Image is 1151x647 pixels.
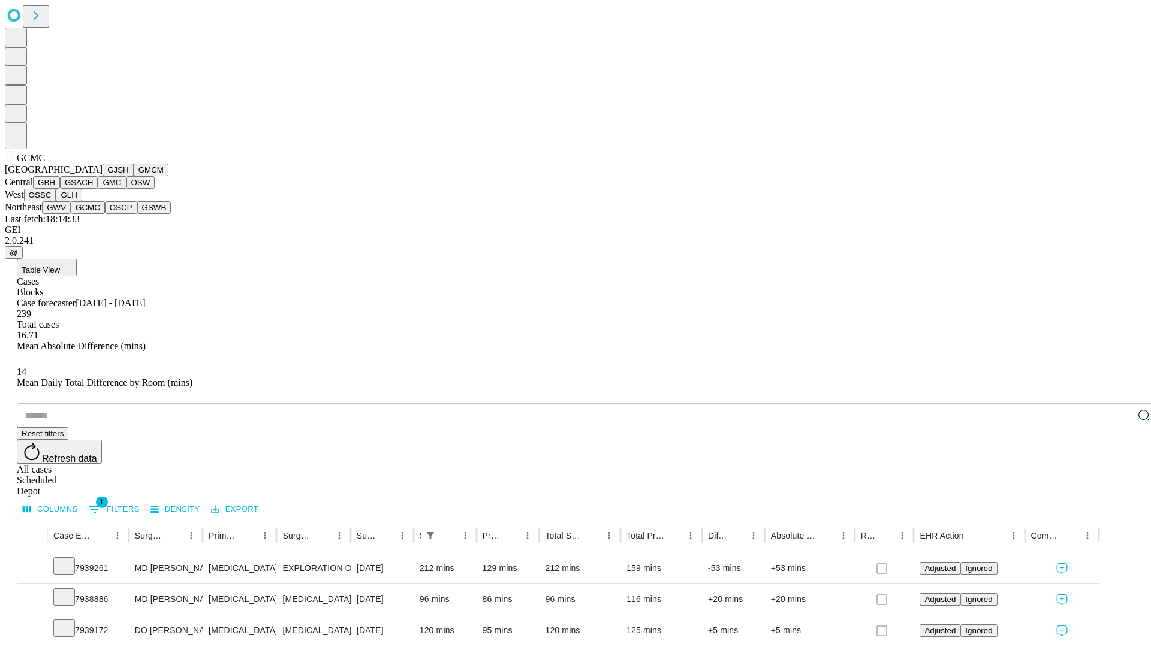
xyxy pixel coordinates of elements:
[420,615,471,646] div: 120 mins
[209,584,270,615] div: [MEDICAL_DATA]
[1005,527,1022,544] button: Menu
[818,527,835,544] button: Sort
[71,201,105,214] button: GCMC
[5,246,23,259] button: @
[53,584,123,615] div: 7938886
[924,626,956,635] span: Adjusted
[17,298,76,308] span: Case forecaster
[147,500,203,519] button: Density
[357,531,376,540] div: Surgery Date
[920,531,963,540] div: EHR Action
[545,531,583,540] div: Total Scheduled Duration
[728,527,745,544] button: Sort
[835,527,852,544] button: Menu
[109,527,126,544] button: Menu
[17,440,102,464] button: Refresh data
[5,225,1146,235] div: GEI
[1062,527,1079,544] button: Sort
[10,248,18,257] span: @
[1031,531,1061,540] div: Comments
[282,531,312,540] div: Surgery Name
[771,531,817,540] div: Absolute Difference
[96,496,108,508] span: 1
[60,176,98,189] button: GSACH
[17,377,192,388] span: Mean Daily Total Difference by Room (mins)
[420,553,471,583] div: 212 mins
[483,531,502,540] div: Predicted In Room Duration
[626,531,664,540] div: Total Predicted Duration
[53,531,91,540] div: Case Epic Id
[22,265,60,274] span: Table View
[1079,527,1096,544] button: Menu
[76,298,145,308] span: [DATE] - [DATE]
[331,527,348,544] button: Menu
[545,584,614,615] div: 96 mins
[126,176,155,189] button: OSW
[894,527,911,544] button: Menu
[105,201,137,214] button: OSCP
[745,527,762,544] button: Menu
[357,615,408,646] div: [DATE]
[920,624,960,637] button: Adjusted
[17,341,146,351] span: Mean Absolute Difference (mins)
[682,527,699,544] button: Menu
[377,527,394,544] button: Sort
[440,527,457,544] button: Sort
[135,553,197,583] div: MD [PERSON_NAME]
[5,189,24,199] span: West
[708,584,759,615] div: +20 mins
[22,429,64,438] span: Reset filters
[965,626,992,635] span: Ignored
[394,527,411,544] button: Menu
[92,527,109,544] button: Sort
[209,553,270,583] div: [MEDICAL_DATA]
[422,527,439,544] button: Show filters
[626,584,696,615] div: 116 mins
[483,584,534,615] div: 86 mins
[924,595,956,604] span: Adjusted
[53,615,123,646] div: 7939172
[103,164,134,176] button: GJSH
[314,527,331,544] button: Sort
[502,527,519,544] button: Sort
[708,553,759,583] div: -53 mins
[920,562,960,575] button: Adjusted
[17,330,38,340] span: 16.71
[626,553,696,583] div: 159 mins
[17,259,77,276] button: Table View
[17,319,59,329] span: Total cases
[23,558,41,579] button: Expand
[24,189,56,201] button: OSSC
[56,189,82,201] button: GLH
[98,176,126,189] button: GMC
[20,500,81,519] button: Select columns
[23,621,41,642] button: Expand
[17,367,26,377] span: 14
[135,584,197,615] div: MD [PERSON_NAME] R Md
[877,527,894,544] button: Sort
[42,453,97,464] span: Refresh data
[545,615,614,646] div: 120 mins
[960,593,997,606] button: Ignored
[282,615,344,646] div: [MEDICAL_DATA]
[209,531,239,540] div: Primary Service
[357,584,408,615] div: [DATE]
[483,553,534,583] div: 129 mins
[137,201,171,214] button: GSWB
[708,615,759,646] div: +5 mins
[545,553,614,583] div: 212 mins
[420,531,421,540] div: Scheduled In Room Duration
[53,553,123,583] div: 7939261
[5,177,33,187] span: Central
[17,427,68,440] button: Reset filters
[965,527,982,544] button: Sort
[86,500,143,519] button: Show filters
[5,202,42,212] span: Northeast
[17,153,45,163] span: GCMC
[771,615,849,646] div: +5 mins
[23,589,41,610] button: Expand
[357,553,408,583] div: [DATE]
[665,527,682,544] button: Sort
[457,527,474,544] button: Menu
[33,176,60,189] button: GBH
